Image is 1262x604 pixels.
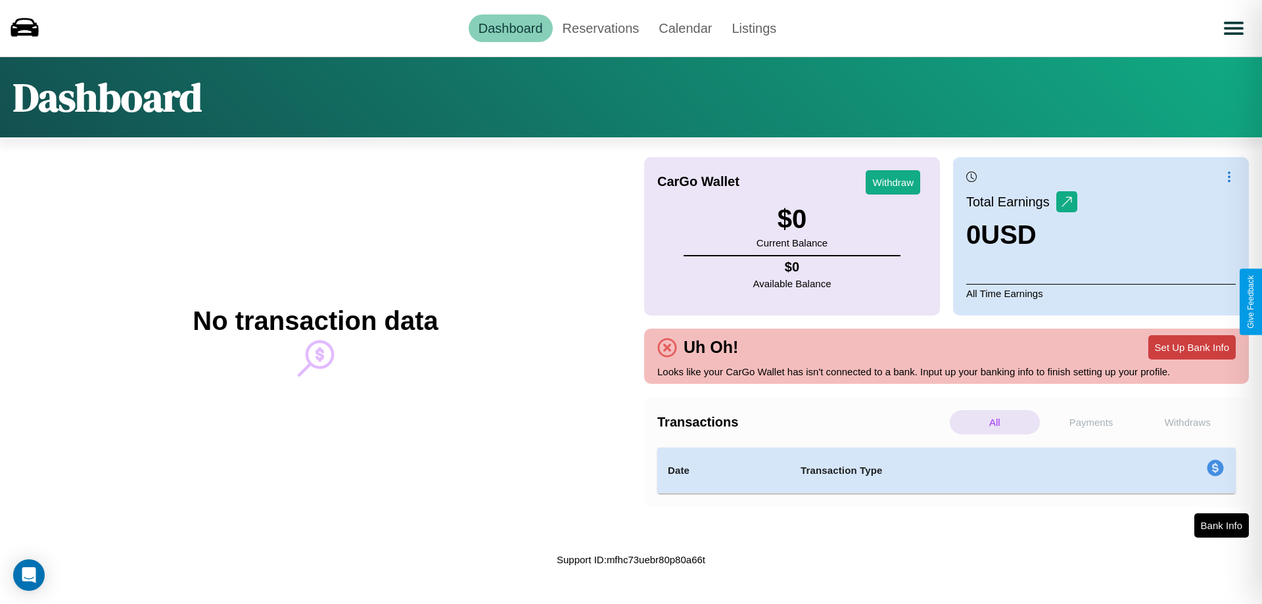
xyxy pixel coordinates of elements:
[657,363,1236,381] p: Looks like your CarGo Wallet has isn't connected to a bank. Input up your banking info to finish ...
[722,14,786,42] a: Listings
[657,415,947,430] h4: Transactions
[966,284,1236,302] p: All Time Earnings
[966,190,1056,214] p: Total Earnings
[657,448,1236,494] table: simple table
[757,204,828,234] h3: $ 0
[1215,10,1252,47] button: Open menu
[753,260,831,275] h4: $ 0
[801,463,1099,478] h4: Transaction Type
[966,220,1077,250] h3: 0 USD
[553,14,649,42] a: Reservations
[649,14,722,42] a: Calendar
[1046,410,1136,434] p: Payments
[1148,335,1236,360] button: Set Up Bank Info
[757,234,828,252] p: Current Balance
[13,70,202,124] h1: Dashboard
[469,14,553,42] a: Dashboard
[657,174,739,189] h4: CarGo Wallet
[753,275,831,292] p: Available Balance
[866,170,920,195] button: Withdraw
[13,559,45,591] div: Open Intercom Messenger
[557,551,705,569] p: Support ID: mfhc73uebr80p80a66t
[677,338,745,357] h4: Uh Oh!
[668,463,780,478] h4: Date
[193,306,438,336] h2: No transaction data
[1246,275,1255,329] div: Give Feedback
[1142,410,1232,434] p: Withdraws
[1194,513,1249,538] button: Bank Info
[950,410,1040,434] p: All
